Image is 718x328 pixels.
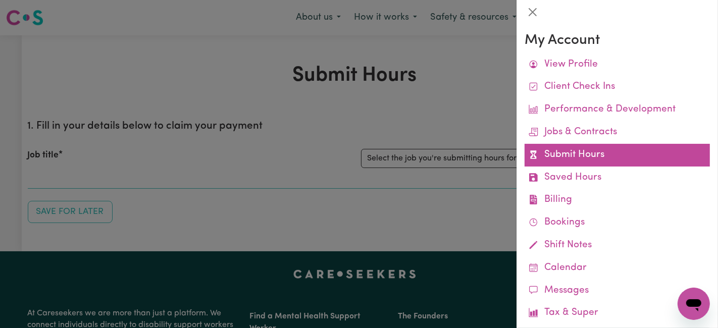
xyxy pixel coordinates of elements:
a: Bookings [525,211,710,234]
a: Client Check Ins [525,76,710,98]
a: Billing [525,189,710,211]
a: Jobs & Contracts [525,121,710,144]
a: Calendar [525,257,710,280]
a: Shift Notes [525,234,710,257]
a: Submit Hours [525,144,710,167]
a: Saved Hours [525,167,710,189]
a: View Profile [525,53,710,76]
a: Performance & Development [525,98,710,121]
a: Tax & Super [525,302,710,324]
h3: My Account [525,32,710,49]
a: Messages [525,280,710,302]
iframe: Button to launch messaging window [678,288,710,320]
button: Close [525,4,541,20]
